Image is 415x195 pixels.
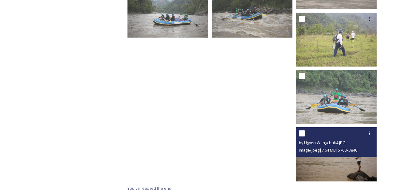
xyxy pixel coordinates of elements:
[296,13,377,67] img: by Ugyen Wangchuk14.JPG
[296,70,377,124] img: by Ugyen Wangchuk38.JPG
[127,185,171,191] span: You've reached the end
[299,140,346,145] span: by Ugyen Wangchuk4.JPG
[299,147,357,153] span: image/jpeg | 7.64 MB | 5760 x 3840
